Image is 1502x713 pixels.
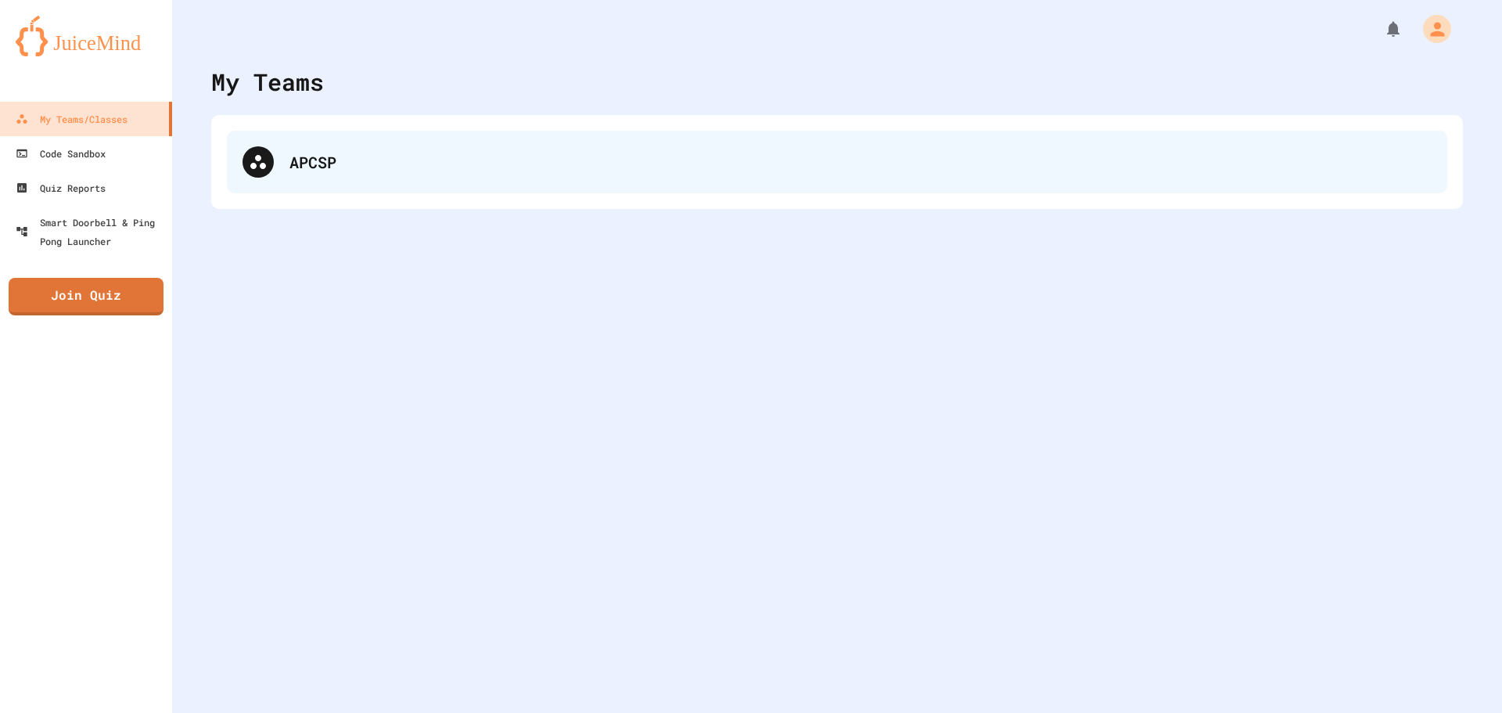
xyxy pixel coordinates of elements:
a: Join Quiz [9,278,163,315]
div: APCSP [227,131,1447,193]
div: My Teams/Classes [16,110,128,128]
div: Smart Doorbell & Ping Pong Launcher [16,213,166,250]
img: logo-orange.svg [16,16,156,56]
div: APCSP [289,150,1432,174]
div: Quiz Reports [16,178,106,197]
div: My Account [1407,11,1455,47]
div: My Notifications [1355,16,1407,42]
div: Code Sandbox [16,144,106,163]
div: My Teams [211,64,324,99]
